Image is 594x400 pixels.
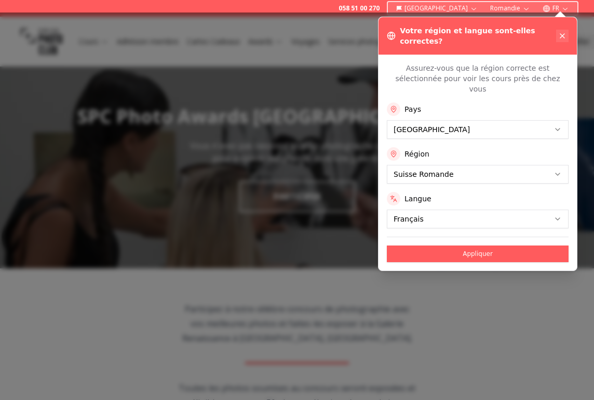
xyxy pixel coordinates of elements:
p: Assurez-vous que la région correcte est sélectionnée pour voir les cours près de chez vous [387,63,569,94]
button: Romandie [486,2,534,15]
button: [GEOGRAPHIC_DATA] [392,2,482,15]
h3: Votre région et langue sont-elles correctes? [400,25,556,46]
label: Pays [404,104,421,114]
label: Région [404,149,429,159]
label: Langue [404,193,431,204]
button: Appliquer [387,246,569,262]
button: FR [538,2,573,15]
a: 058 51 00 270 [339,4,380,12]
